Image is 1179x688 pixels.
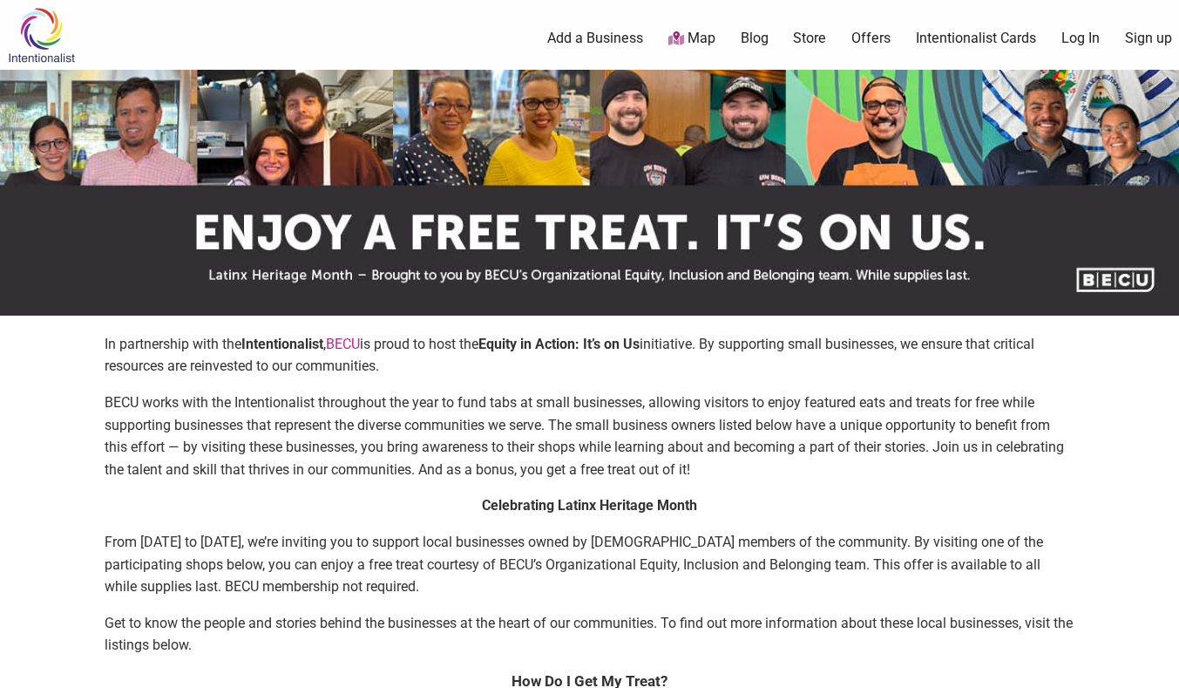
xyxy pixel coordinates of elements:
[241,336,323,352] strong: Intentionalist
[916,29,1036,48] a: Intentionalist Cards
[482,497,697,514] strong: Celebrating Latinx Heritage Month
[668,29,715,49] a: Map
[326,336,360,352] a: BECU
[851,29,891,48] a: Offers
[547,29,643,48] a: Add a Business
[793,29,826,48] a: Store
[105,392,1074,480] p: BECU works with the Intentionalist throughout the year to fund tabs at small businesses, allowing...
[105,612,1074,657] p: Get to know the people and stories behind the businesses at the heart of our communities. To find...
[105,531,1074,598] p: From [DATE] to [DATE], we’re inviting you to support local businesses owned by [DEMOGRAPHIC_DATA]...
[1125,29,1172,48] a: Sign up
[741,29,769,48] a: Blog
[105,333,1074,378] p: In partnership with the , is proud to host the initiative. By supporting small businesses, we ens...
[1061,29,1100,48] a: Log In
[478,336,640,352] strong: Equity in Action: It’s on Us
